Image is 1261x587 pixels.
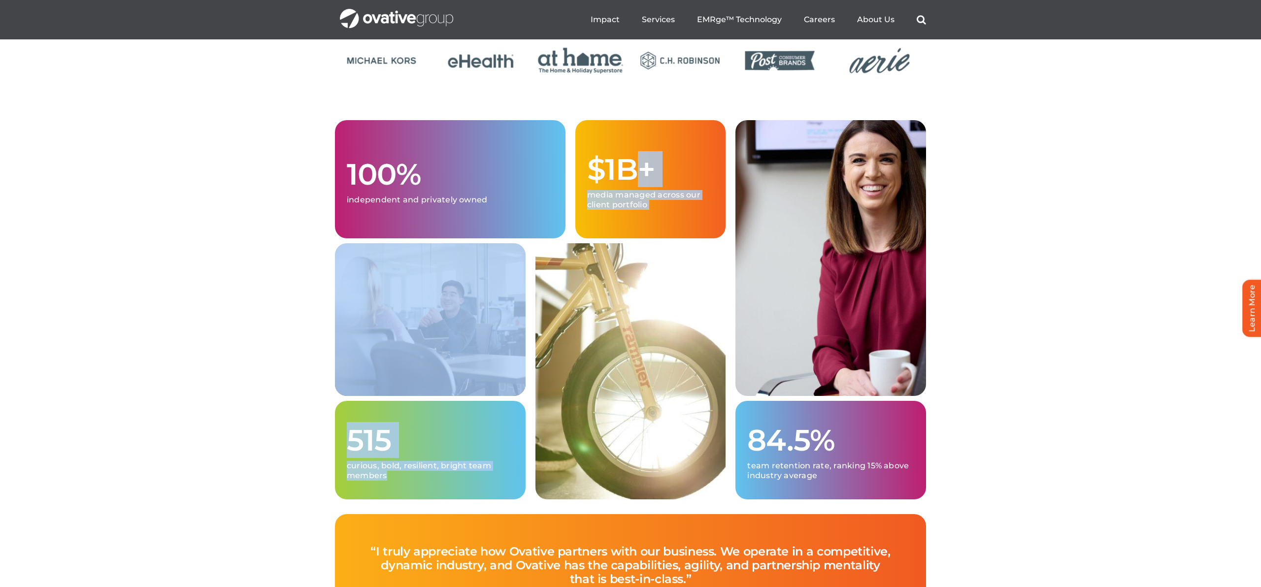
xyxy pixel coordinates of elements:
div: 15 / 24 [534,41,627,82]
div: 13 / 24 [335,41,428,82]
a: OG_Full_horizontal_WHT [340,8,453,17]
a: Search [917,15,926,25]
h1: 515 [347,424,514,456]
div: 17 / 24 [733,41,826,82]
a: Impact [591,15,620,25]
a: About Us [857,15,895,25]
h1: 84.5% [747,424,914,456]
img: Home – Grid 1 [335,243,526,396]
a: EMRge™ Technology [697,15,782,25]
p: team retention rate, ranking 15% above industry average [747,461,914,481]
div: 14 / 24 [434,41,528,82]
div: 18 / 24 [833,41,926,82]
img: Home – Grid 3 [735,120,926,396]
a: Careers [804,15,835,25]
img: Home – Grid 2 [535,243,726,499]
p: media managed across our client portfolio [587,190,714,210]
h1: 100% [347,159,554,190]
a: Services [642,15,675,25]
div: 16 / 24 [633,41,727,82]
h1: $1B+ [587,154,714,185]
p: independent and privately owned [347,195,554,205]
p: curious, bold, resilient, bright team members [347,461,514,481]
nav: Menu [591,4,926,35]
